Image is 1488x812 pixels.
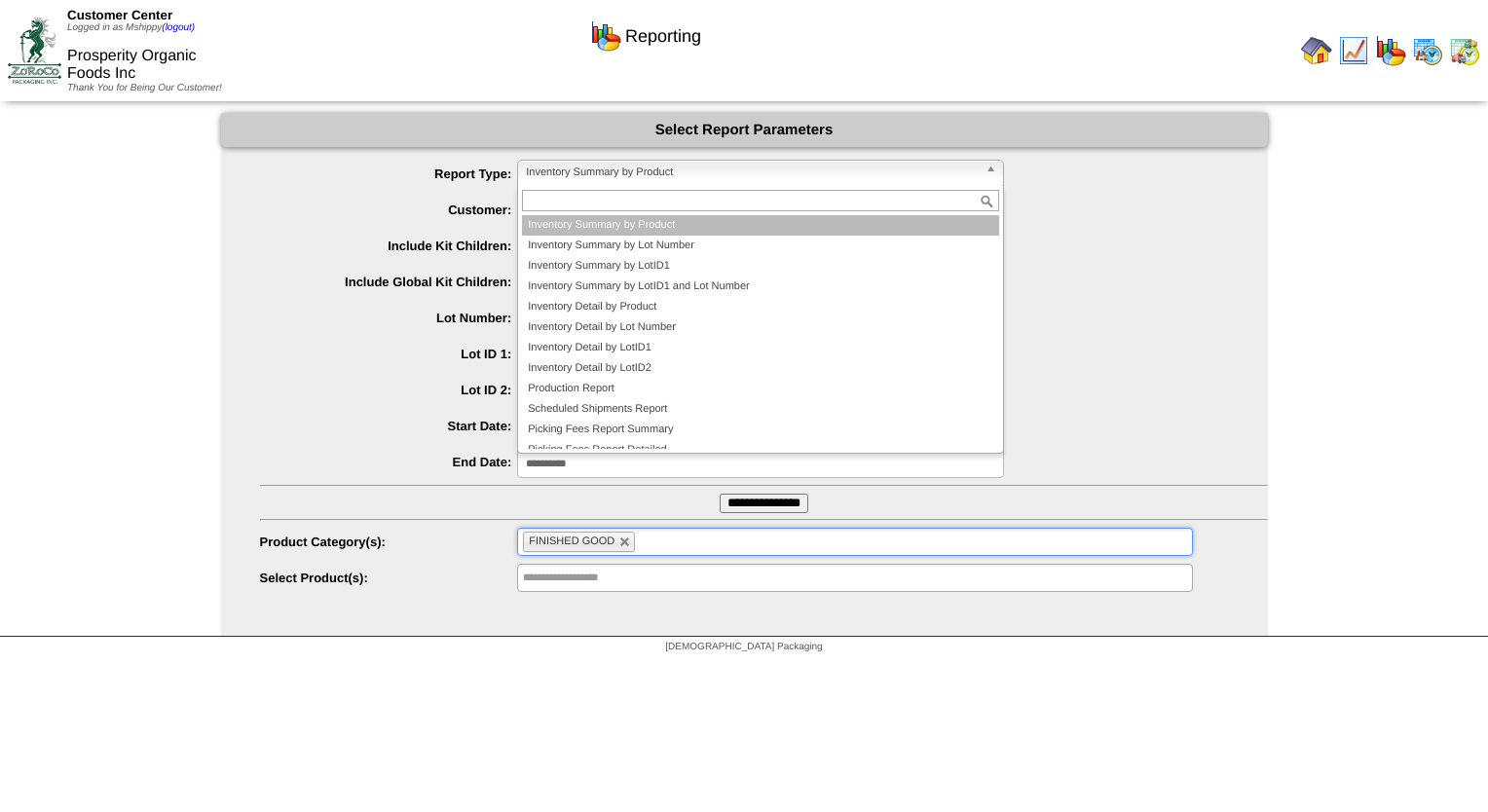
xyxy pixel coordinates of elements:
[67,22,195,33] span: Logged in as Mshippy
[67,48,197,82] span: Prosperity Organic Foods Inc
[260,535,518,549] label: Product Category(s):
[522,420,999,440] li: Picking Fees Report Summary
[67,8,172,22] span: Customer Center
[1412,35,1443,66] img: calendarprod.gif
[260,347,518,361] label: Lot ID 1:
[260,196,1268,218] span: Prosperity Organic Foods Inc
[1375,35,1406,66] img: graph.gif
[260,203,518,217] label: Customer:
[260,239,518,253] label: Include Kit Children:
[1449,35,1480,66] img: calendarinout.gif
[522,440,999,461] li: Picking Fees Report Detailed
[522,338,999,358] li: Inventory Detail by LotID1
[522,317,999,338] li: Inventory Detail by Lot Number
[625,26,701,47] span: Reporting
[522,379,999,399] li: Production Report
[522,358,999,379] li: Inventory Detail by LotID2
[1301,35,1332,66] img: home.gif
[162,22,195,33] a: (logout)
[522,215,999,236] li: Inventory Summary by Product
[260,166,518,181] label: Report Type:
[665,642,822,652] span: [DEMOGRAPHIC_DATA] Packaging
[260,383,518,397] label: Lot ID 2:
[67,83,222,93] span: Thank You for Being Our Customer!
[522,297,999,317] li: Inventory Detail by Product
[260,571,518,585] label: Select Product(s):
[221,113,1268,147] div: Select Report Parameters
[522,277,999,297] li: Inventory Summary by LotID1 and Lot Number
[260,275,518,289] label: Include Global Kit Children:
[260,455,518,469] label: End Date:
[590,20,621,52] img: graph.gif
[522,399,999,420] li: Scheduled Shipments Report
[526,161,978,184] span: Inventory Summary by Product
[1338,35,1369,66] img: line_graph.gif
[522,256,999,277] li: Inventory Summary by LotID1
[8,18,61,83] img: ZoRoCo_Logo(Green%26Foil)%20jpg.webp
[522,236,999,256] li: Inventory Summary by Lot Number
[260,419,518,433] label: Start Date:
[529,535,614,547] span: FINISHED GOOD
[260,311,518,325] label: Lot Number:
